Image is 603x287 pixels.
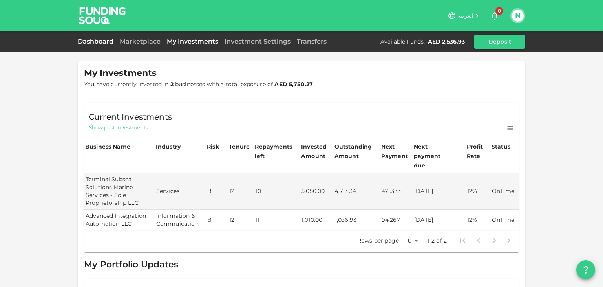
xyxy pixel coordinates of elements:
[333,210,380,230] td: 1,036.93
[229,142,250,151] div: Tenure
[458,12,473,19] span: العربية
[492,142,511,151] div: Status
[117,38,164,45] a: Marketplace
[467,142,489,161] div: Profit Rate
[221,38,294,45] a: Investment Settings
[78,38,117,45] a: Dashboard
[381,142,411,161] div: Next Payment
[380,38,425,46] div: Available Funds :
[84,259,178,270] span: My Portfolio Updates
[155,210,206,230] td: Information & Commuication
[274,81,313,88] strong: AED 5,750.27
[294,38,330,45] a: Transfers
[490,210,519,230] td: OnTime
[413,210,466,230] td: [DATE]
[402,235,421,247] div: 10
[84,210,155,230] td: Advanced Integration Automation LLC
[414,142,453,170] div: Next payment due
[512,10,524,22] button: N
[301,142,332,161] div: Invested Amount
[300,210,333,230] td: 1,010.00
[228,210,254,230] td: 12
[255,142,294,161] div: Repayments left
[84,173,155,210] td: Terminal Subsea Solutions Marine Services - Sole Proprietorship LLC
[495,7,503,15] span: 0
[84,81,313,88] span: You have currently invested in businesses with a total exposure of
[474,35,525,49] button: Deposit
[84,68,157,79] span: My Investments
[490,173,519,210] td: OnTime
[334,142,374,161] div: Outstanding Amount
[156,142,181,151] div: Industry
[89,110,172,123] span: Current Investments
[466,210,490,230] td: 12%
[85,142,130,151] div: Business Name
[170,81,174,88] strong: 2
[428,237,447,245] p: 1-2 of 2
[487,8,502,24] button: 0
[206,210,228,230] td: B
[357,237,399,245] p: Rows per page
[206,173,228,210] td: B
[164,38,221,45] a: My Investments
[380,210,413,230] td: 94.267
[333,173,380,210] td: 4,713.34
[89,124,148,131] span: Show past investments
[254,173,300,210] td: 10
[254,210,300,230] td: 11
[413,173,466,210] td: [DATE]
[380,173,413,210] td: 471.333
[466,173,490,210] td: 12%
[428,38,465,46] div: AED 2,536.93
[155,173,206,210] td: Services
[300,173,333,210] td: 5,050.00
[576,260,595,279] button: question
[207,142,223,151] div: Risk
[228,173,254,210] td: 12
